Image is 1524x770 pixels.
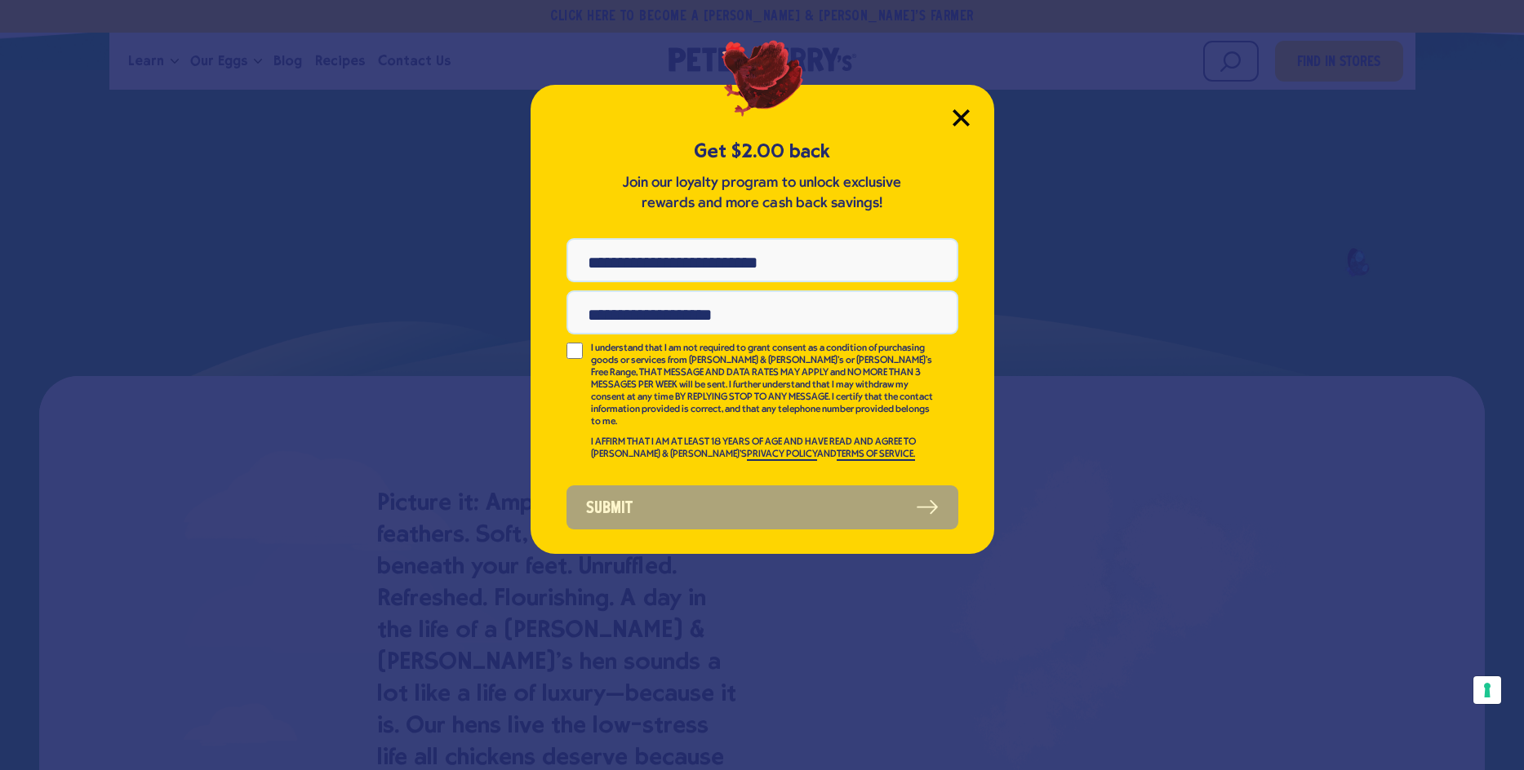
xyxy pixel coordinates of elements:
[953,109,970,126] button: Close Modal
[567,343,583,359] input: I understand that I am not required to grant consent as a condition of purchasing goods or servic...
[591,343,935,428] p: I understand that I am not required to grant consent as a condition of purchasing goods or servic...
[1473,676,1501,704] button: Your consent preferences for tracking technologies
[567,485,958,529] button: Submit
[567,138,958,165] h5: Get $2.00 back
[747,449,817,461] a: PRIVACY POLICY
[620,173,905,214] p: Join our loyalty program to unlock exclusive rewards and more cash back savings!
[591,436,935,461] p: I AFFIRM THAT I AM AT LEAST 18 YEARS OF AGE AND HAVE READ AND AGREE TO [PERSON_NAME] & [PERSON_NA...
[837,449,915,461] a: TERMS OF SERVICE.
